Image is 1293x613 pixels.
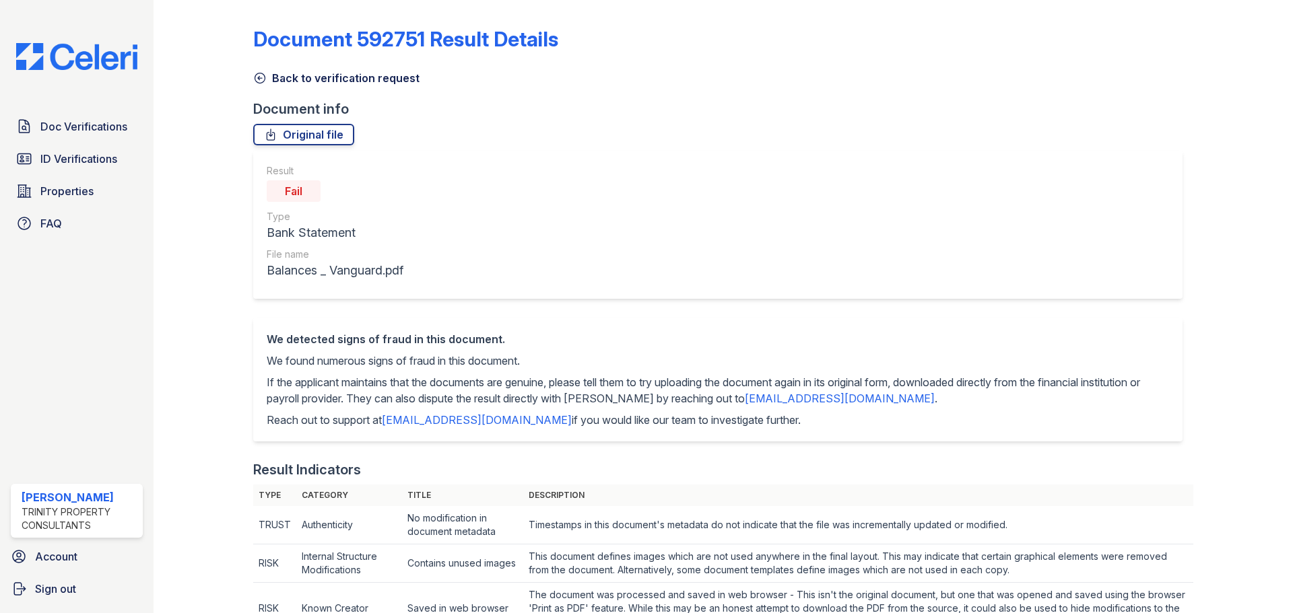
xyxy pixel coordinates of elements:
td: Internal Structure Modifications [296,544,402,583]
a: Back to verification request [253,70,420,86]
a: Properties [11,178,143,205]
td: Authenticity [296,506,402,544]
div: Document info [253,100,1193,118]
span: Sign out [35,581,76,597]
td: Timestamps in this document's metadata do not indicate that the file was incrementally updated or... [523,506,1193,544]
span: ID Verifications [40,151,117,167]
span: FAQ [40,215,62,231]
td: Contains unused images [402,544,523,583]
th: Description [523,484,1193,506]
th: Category [296,484,402,506]
a: ID Verifications [11,145,143,172]
td: This document defines images which are not used anywhere in the final layout. This may indicate t... [523,544,1193,583]
div: We detected signs of fraud in this document. [267,331,1169,347]
td: RISK [253,544,296,583]
a: [EMAIL_ADDRESS][DOMAIN_NAME] [745,392,935,405]
div: File name [267,248,403,261]
p: If the applicant maintains that the documents are genuine, please tell them to try uploading the ... [267,374,1169,406]
a: Account [5,543,148,570]
p: We found numerous signs of fraud in this document. [267,353,1169,369]
div: Type [267,210,403,223]
th: Type [253,484,296,506]
div: Bank Statement [267,223,403,242]
div: Balances _ Vanguard.pdf [267,261,403,280]
a: Doc Verifications [11,113,143,140]
div: Result [267,164,403,178]
td: No modification in document metadata [402,506,523,544]
div: Trinity Property Consultants [22,505,137,532]
div: Result Indicators [253,460,361,479]
span: Doc Verifications [40,118,127,135]
a: Original file [253,124,354,145]
a: Sign out [5,575,148,602]
a: FAQ [11,210,143,237]
span: Properties [40,183,94,199]
th: Title [402,484,523,506]
p: Reach out to support at if you would like our team to investigate further. [267,412,1169,428]
span: Account [35,548,77,565]
div: [PERSON_NAME] [22,489,137,505]
a: Document 592751 Result Details [253,27,558,51]
div: Fail [267,180,321,202]
img: CE_Logo_Blue-a8612792a0a2168367f1c8372b55b34899dd931a85d93a1a3d3e32e68fde9ad4.png [5,43,148,70]
td: TRUST [253,506,296,544]
span: . [935,392,937,405]
a: [EMAIL_ADDRESS][DOMAIN_NAME] [382,413,572,427]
